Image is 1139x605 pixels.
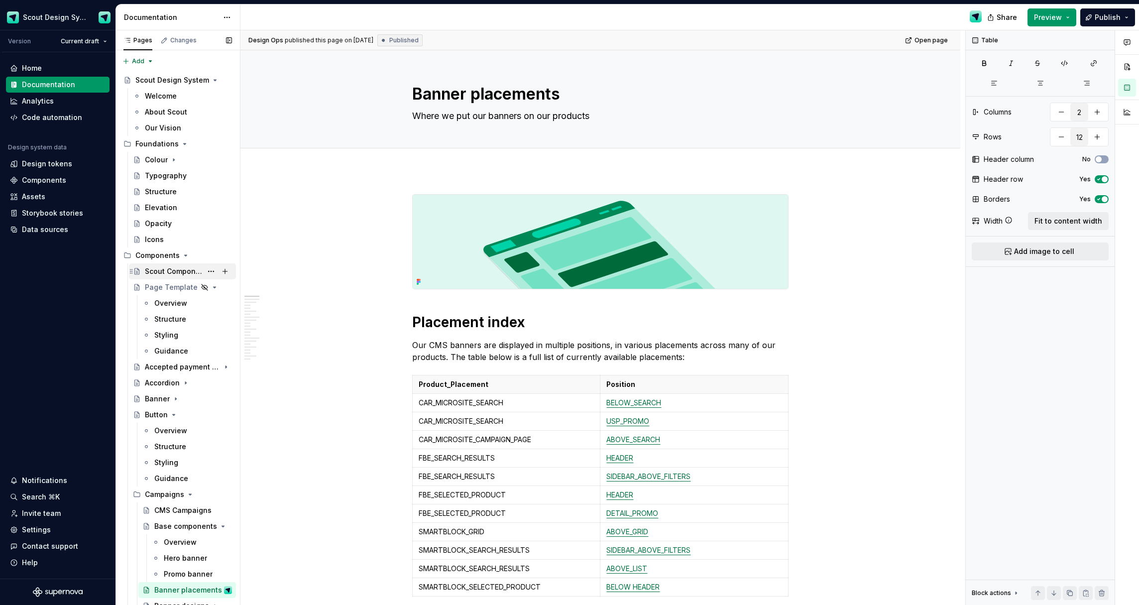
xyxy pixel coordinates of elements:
[22,96,54,106] div: Analytics
[997,12,1017,22] span: Share
[129,168,236,184] a: Typography
[129,104,236,120] a: About Scout
[135,75,209,85] div: Scout Design System
[33,587,83,597] svg: Supernova Logo
[22,225,68,235] div: Data sources
[154,330,178,340] div: Styling
[1034,12,1062,22] span: Preview
[419,527,594,537] p: SMARTBLOCK_GRID
[6,156,110,172] a: Design tokens
[7,11,19,23] img: e611c74b-76fc-4ef0-bafa-dc494cd4cb8a.png
[129,120,236,136] a: Our Vision
[22,541,78,551] div: Contact support
[6,172,110,188] a: Components
[419,472,594,482] p: FBE_SEARCH_RESULTS
[145,171,187,181] div: Typography
[1080,8,1135,26] button: Publish
[129,216,236,232] a: Opacity
[138,423,236,439] a: Overview
[606,454,633,462] a: HEADER
[129,88,236,104] a: Welcome
[606,417,649,425] a: USP_PROMO
[129,407,236,423] a: Button
[22,558,38,568] div: Help
[164,569,213,579] div: Promo banner
[22,492,60,502] div: Search ⌘K
[606,527,648,536] a: ABOVE_GRID
[22,63,42,73] div: Home
[22,159,72,169] div: Design tokens
[984,194,1010,204] div: Borders
[412,313,789,331] h1: Placement index
[419,582,594,592] p: SMARTBLOCK_SELECTED_PRODUCT
[410,108,787,124] textarea: Where we put our banners on our products
[138,327,236,343] a: Styling
[972,586,1020,600] div: Block actions
[412,339,789,363] p: Our CMS banners are displayed in multiple positions, in various placements across many of our pro...
[606,398,661,407] a: BELOW_SEARCH
[129,486,236,502] div: Campaigns
[606,509,658,517] a: DETAIL_PROMO
[984,174,1023,184] div: Header row
[389,36,419,44] span: Published
[119,247,236,263] div: Components
[129,263,236,279] a: Scout Components Overview
[123,36,152,44] div: Pages
[132,57,144,65] span: Add
[129,359,236,375] a: Accepted payment types
[56,34,112,48] button: Current draft
[138,295,236,311] a: Overview
[285,36,373,44] div: published this page on [DATE]
[22,508,61,518] div: Invite team
[984,107,1012,117] div: Columns
[606,546,690,554] a: SIDEBAR_ABOVE_FILTERS
[129,391,236,407] a: Banner
[984,216,1003,226] div: Width
[6,189,110,205] a: Assets
[129,184,236,200] a: Structure
[154,314,186,324] div: Structure
[8,143,67,151] div: Design system data
[129,279,236,295] a: Page Template
[8,37,31,45] div: Version
[129,200,236,216] a: Elevation
[154,474,188,484] div: Guidance
[154,458,178,468] div: Styling
[145,378,180,388] div: Accordion
[145,203,177,213] div: Elevation
[154,585,222,595] div: Banner placements
[6,60,110,76] a: Home
[224,586,232,594] img: Design Ops
[145,282,198,292] div: Page Template
[154,442,186,452] div: Structure
[984,132,1002,142] div: Rows
[138,471,236,486] a: Guidance
[6,489,110,505] button: Search ⌘K
[22,476,67,485] div: Notifications
[138,582,236,598] a: Banner placementsDesign Ops
[23,12,87,22] div: Scout Design System
[154,346,188,356] div: Guidance
[145,410,168,420] div: Button
[99,11,111,23] img: Design Ops
[138,518,236,534] a: Base components
[22,525,51,535] div: Settings
[129,232,236,247] a: Icons
[419,490,594,500] p: FBE_SELECTED_PRODUCT
[138,343,236,359] a: Guidance
[902,33,952,47] a: Open page
[119,72,236,88] a: Scout Design System
[984,154,1034,164] div: Header column
[148,566,236,582] a: Promo banner
[606,472,690,481] a: SIDEBAR_ABOVE_FILTERS
[129,375,236,391] a: Accordion
[22,175,66,185] div: Components
[413,195,788,289] img: 18e87693-09ae-41a2-a7d8-20d9fd3959a8.svg
[22,192,45,202] div: Assets
[170,36,197,44] div: Changes
[419,508,594,518] p: FBE_SELECTED_PRODUCT
[248,36,283,44] span: Design Ops
[138,455,236,471] a: Styling
[1079,195,1091,203] label: Yes
[419,379,594,389] p: Product_Placement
